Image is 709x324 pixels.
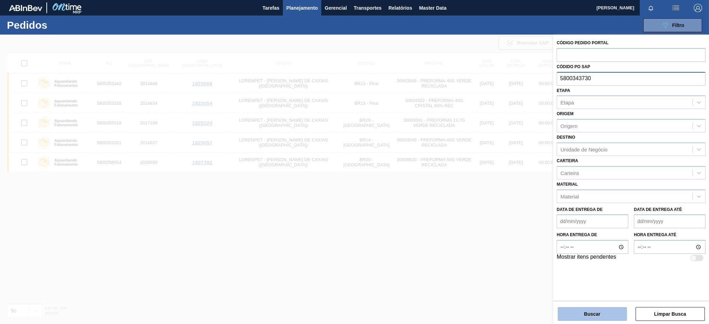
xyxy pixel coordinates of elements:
label: Carteira [557,158,578,163]
h1: Pedidos [7,21,111,29]
div: Unidade de Negócio [560,146,608,152]
label: Hora entrega até [634,230,706,240]
label: Etapa [557,88,570,93]
span: Gerencial [325,4,347,12]
span: Tarefas [262,4,279,12]
label: Códido PO SAP [557,64,590,69]
span: Transportes [354,4,382,12]
input: dd/mm/yyyy [634,214,706,228]
label: Origem [557,111,574,116]
label: Código Pedido Portal [557,40,609,45]
label: Destino [557,135,575,140]
label: Material [557,182,578,187]
span: Relatórios [388,4,412,12]
button: Filtro [643,18,702,32]
img: userActions [672,4,680,12]
img: Logout [694,4,702,12]
div: Etapa [560,100,574,105]
input: dd/mm/yyyy [557,214,628,228]
div: Origem [560,123,577,129]
label: Data de Entrega até [634,207,682,212]
button: Notificações [640,3,662,13]
label: Mostrar itens pendentes [557,254,616,262]
label: Data de Entrega de [557,207,603,212]
div: Carteira [560,170,579,176]
span: Filtro [672,22,684,28]
label: Hora entrega de [557,230,628,240]
span: Planejamento [286,4,318,12]
div: Material [560,193,579,199]
span: Master Data [419,4,446,12]
img: TNhmsLtSVTkK8tSr43FrP2fwEKptu5GPRR3wAAAABJRU5ErkJggg== [9,5,42,11]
